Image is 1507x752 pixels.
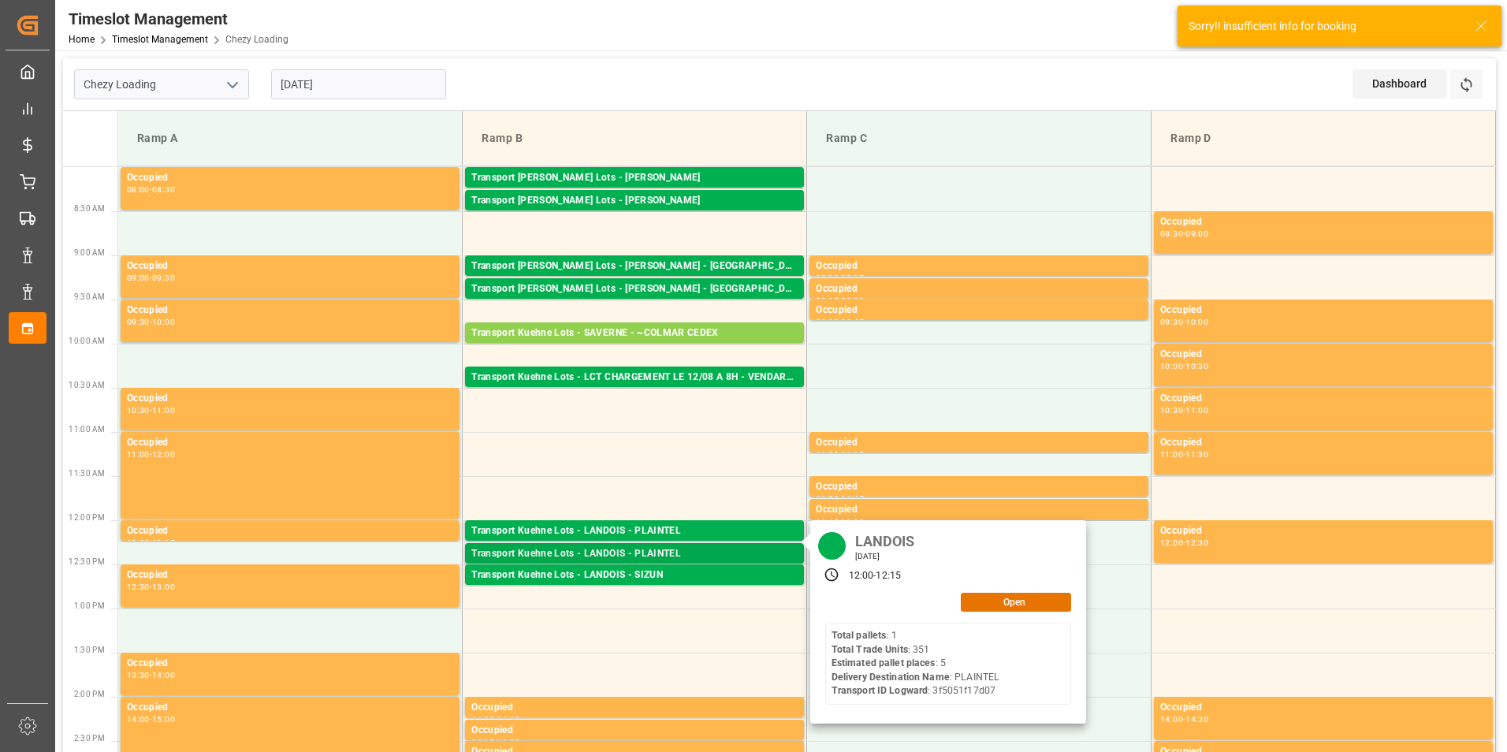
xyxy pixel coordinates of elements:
div: Ramp B [475,124,794,153]
div: - [150,186,152,193]
span: 9:00 AM [74,248,105,257]
div: Occupied [1160,391,1487,407]
div: 11:00 [1160,451,1183,458]
div: Occupied [1160,347,1487,363]
div: - [150,716,152,723]
div: 12:30 [1185,539,1208,546]
div: Transport Kuehne Lots - SAVERNE - ~COLMAR CEDEX [471,326,798,341]
div: Occupied [816,479,1142,495]
b: Estimated pallet places [832,657,936,668]
div: Occupied [127,523,453,539]
div: 13:00 [152,583,175,590]
a: Timeslot Management [112,34,208,45]
div: Transport Kuehne Lots - LANDOIS - PLAINTEL [471,523,798,539]
div: 11:45 [841,495,864,502]
div: - [1183,363,1185,370]
div: Transport [PERSON_NAME] Lots - [PERSON_NAME] [471,170,798,186]
div: 13:30 [127,672,150,679]
div: 08:30 [152,186,175,193]
span: 1:00 PM [74,601,105,610]
span: 11:00 AM [69,425,105,434]
div: Pallets: 2,TU: 132,City: [GEOGRAPHIC_DATA],Arrival: [DATE] 00:00:00 [471,297,798,311]
div: - [1183,539,1185,546]
div: Occupied [127,259,453,274]
div: 14:00 [1160,716,1183,723]
div: 09:30 [841,297,864,304]
div: Pallets: ,TU: 402,City: [GEOGRAPHIC_DATA],Arrival: [DATE] 00:00:00 [471,274,798,288]
div: 09:15 [841,274,864,281]
div: - [150,539,152,546]
span: 11:30 AM [69,469,105,478]
div: 12:00 [127,539,150,546]
div: Occupied [471,700,798,716]
div: - [150,451,152,458]
div: - [494,739,497,746]
div: Transport [PERSON_NAME] Lots - [PERSON_NAME] [471,193,798,209]
div: 14:30 [497,739,519,746]
div: 10:00 [1160,363,1183,370]
div: 09:30 [127,318,150,326]
input: DD-MM-YYYY [271,69,446,99]
span: 2:30 PM [74,734,105,743]
div: Ramp D [1164,124,1483,153]
div: - [1183,230,1185,237]
a: Home [69,34,95,45]
div: [DATE] [850,551,921,562]
div: Transport Kuehne Lots - LCT CHARGEMENT LE 12/08 A 8H - VENDARGUES [471,370,798,385]
div: Pallets: 1,TU: 1005,City: [GEOGRAPHIC_DATA],Arrival: [DATE] 00:00:00 [471,209,798,222]
div: Pallets: 23,TU: 1549,City: [GEOGRAPHIC_DATA],Arrival: [DATE] 00:00:00 [471,385,798,399]
div: Occupied [1160,435,1487,451]
span: 10:00 AM [69,337,105,345]
b: Total pallets [832,630,887,641]
span: 10:30 AM [69,381,105,389]
div: 09:00 [127,274,150,281]
div: Occupied [127,303,453,318]
div: Transport Kuehne Lots - LANDOIS - PLAINTEL [471,546,798,562]
div: Dashboard [1353,69,1447,99]
div: Occupied [127,656,453,672]
div: 10:30 [1185,363,1208,370]
div: 09:30 [816,318,839,326]
div: - [1183,451,1185,458]
span: 8:30 AM [74,204,105,213]
div: 10:00 [1185,318,1208,326]
div: 14:00 [152,672,175,679]
div: 09:30 [1160,318,1183,326]
div: 09:45 [841,318,864,326]
div: - [150,318,152,326]
div: Occupied [816,303,1142,318]
span: 9:30 AM [74,292,105,301]
span: 2:00 PM [74,690,105,698]
div: 12:15 [876,569,901,583]
div: 11:30 [1185,451,1208,458]
div: 12:00 [849,569,874,583]
div: Pallets: 3,TU: 259,City: PLAINTEL,Arrival: [DATE] 00:00:00 [471,562,798,575]
div: 14:15 [471,739,494,746]
div: - [839,318,841,326]
div: Transport [PERSON_NAME] Lots - [PERSON_NAME] - [GEOGRAPHIC_DATA] [471,281,798,297]
div: 11:00 [152,407,175,414]
div: Occupied [471,723,798,739]
div: 11:15 [841,451,864,458]
div: Transport Kuehne Lots - LANDOIS - SIZUN [471,568,798,583]
div: 12:30 [127,583,150,590]
div: LANDOIS [850,528,921,551]
div: 08:30 [1160,230,1183,237]
div: - [839,451,841,458]
div: Occupied [816,259,1142,274]
div: 09:30 [152,274,175,281]
div: 10:30 [1160,407,1183,414]
div: Pallets: 6,TU: 311,City: ~COLMAR CEDEX,Arrival: [DATE] 00:00:00 [471,341,798,355]
div: - [150,672,152,679]
div: Ramp A [131,124,449,153]
div: Occupied [127,391,453,407]
div: Occupied [816,502,1142,518]
div: Transport [PERSON_NAME] Lots - [PERSON_NAME] - [GEOGRAPHIC_DATA] [471,259,798,274]
div: - [839,518,841,525]
div: 11:00 [127,451,150,458]
button: Open [961,593,1071,612]
span: 12:30 PM [69,557,105,566]
div: Occupied [127,700,453,716]
div: Occupied [127,568,453,583]
div: - [839,297,841,304]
